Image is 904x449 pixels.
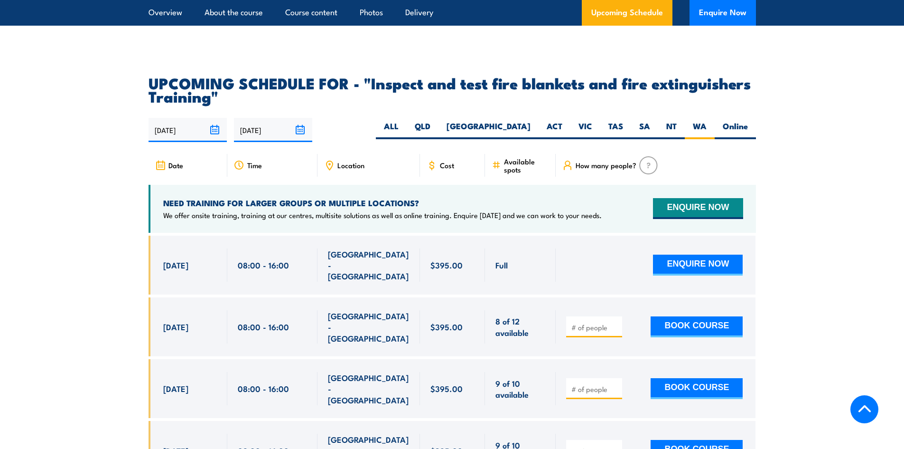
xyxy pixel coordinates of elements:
[328,372,410,405] span: [GEOGRAPHIC_DATA] - [GEOGRAPHIC_DATA]
[163,259,188,270] span: [DATE]
[495,259,508,270] span: Full
[438,121,539,139] label: [GEOGRAPHIC_DATA]
[168,161,183,169] span: Date
[651,378,743,399] button: BOOK COURSE
[495,378,545,400] span: 9 of 10 available
[631,121,658,139] label: SA
[504,157,549,173] span: Available spots
[149,76,756,103] h2: UPCOMING SCHEDULE FOR - "Inspect and test fire blankets and fire extinguishers Training"
[238,383,289,394] span: 08:00 - 16:00
[600,121,631,139] label: TAS
[430,321,463,332] span: $395.00
[571,323,619,332] input: # of people
[653,198,743,219] button: ENQUIRE NOW
[539,121,570,139] label: ACT
[234,118,312,142] input: To date
[238,259,289,270] span: 08:00 - 16:00
[149,118,227,142] input: From date
[163,210,602,220] p: We offer onsite training, training at our centres, multisite solutions as well as online training...
[653,255,743,276] button: ENQUIRE NOW
[685,121,715,139] label: WA
[430,383,463,394] span: $395.00
[328,248,410,282] span: [GEOGRAPHIC_DATA] - [GEOGRAPHIC_DATA]
[163,198,602,208] h4: NEED TRAINING FOR LARGER GROUPS OR MULTIPLE LOCATIONS?
[715,121,756,139] label: Online
[328,310,410,344] span: [GEOGRAPHIC_DATA] - [GEOGRAPHIC_DATA]
[407,121,438,139] label: QLD
[658,121,685,139] label: NT
[651,316,743,337] button: BOOK COURSE
[571,384,619,394] input: # of people
[576,161,636,169] span: How many people?
[238,321,289,332] span: 08:00 - 16:00
[495,315,545,338] span: 8 of 12 available
[440,161,454,169] span: Cost
[337,161,364,169] span: Location
[163,321,188,332] span: [DATE]
[163,383,188,394] span: [DATE]
[430,259,463,270] span: $395.00
[376,121,407,139] label: ALL
[247,161,262,169] span: Time
[570,121,600,139] label: VIC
